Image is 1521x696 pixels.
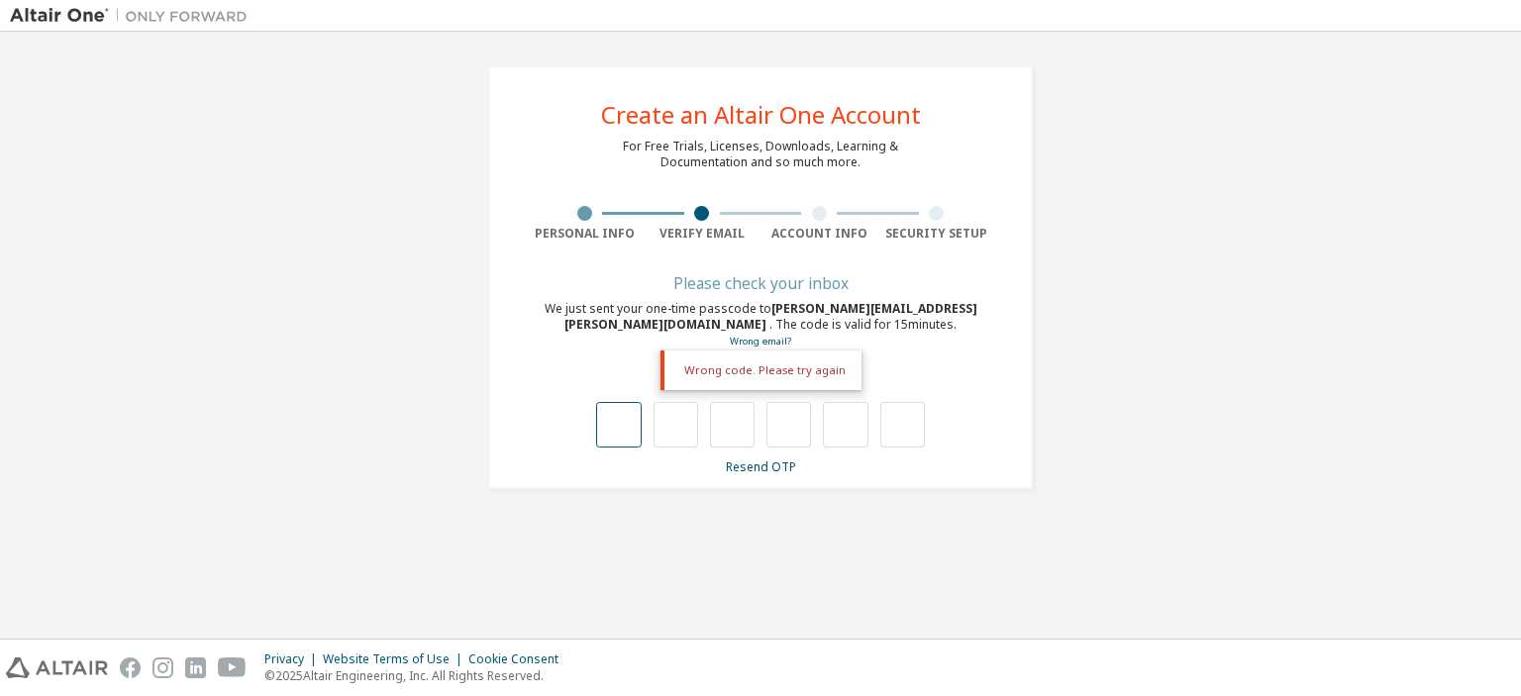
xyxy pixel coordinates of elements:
[120,657,141,678] img: facebook.svg
[152,657,173,678] img: instagram.svg
[526,277,995,289] div: Please check your inbox
[878,226,996,242] div: Security Setup
[760,226,878,242] div: Account Info
[644,226,761,242] div: Verify Email
[185,657,206,678] img: linkedin.svg
[218,657,247,678] img: youtube.svg
[323,651,468,667] div: Website Terms of Use
[730,335,791,348] a: Go back to the registration form
[10,6,257,26] img: Altair One
[601,103,921,127] div: Create an Altair One Account
[623,139,898,170] div: For Free Trials, Licenses, Downloads, Learning & Documentation and so much more.
[526,226,644,242] div: Personal Info
[726,458,796,475] a: Resend OTP
[526,301,995,349] div: We just sent your one-time passcode to . The code is valid for 15 minutes.
[6,657,108,678] img: altair_logo.svg
[264,667,570,684] p: © 2025 Altair Engineering, Inc. All Rights Reserved.
[468,651,570,667] div: Cookie Consent
[264,651,323,667] div: Privacy
[660,350,862,390] div: Wrong code. Please try again
[564,300,977,333] span: [PERSON_NAME][EMAIL_ADDRESS][PERSON_NAME][DOMAIN_NAME]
